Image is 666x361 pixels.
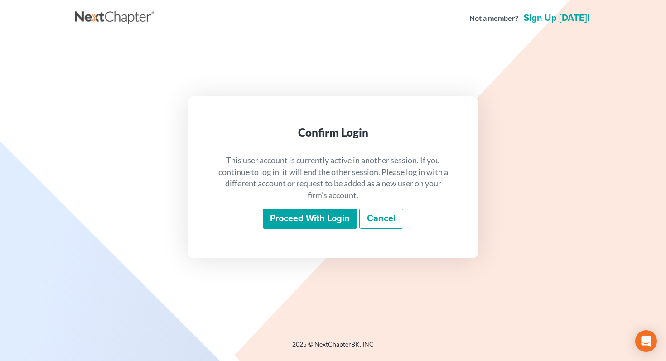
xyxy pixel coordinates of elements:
[217,155,449,201] p: This user account is currently active in another session. If you continue to log in, it will end ...
[75,340,591,356] div: 2025 © NextChapterBK, INC
[469,13,518,24] strong: Not a member?
[217,125,449,140] div: Confirm Login
[359,209,403,229] a: Cancel
[635,330,657,352] div: Open Intercom Messenger
[263,209,357,229] input: Proceed with login
[522,14,591,23] a: Sign up [DATE]!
